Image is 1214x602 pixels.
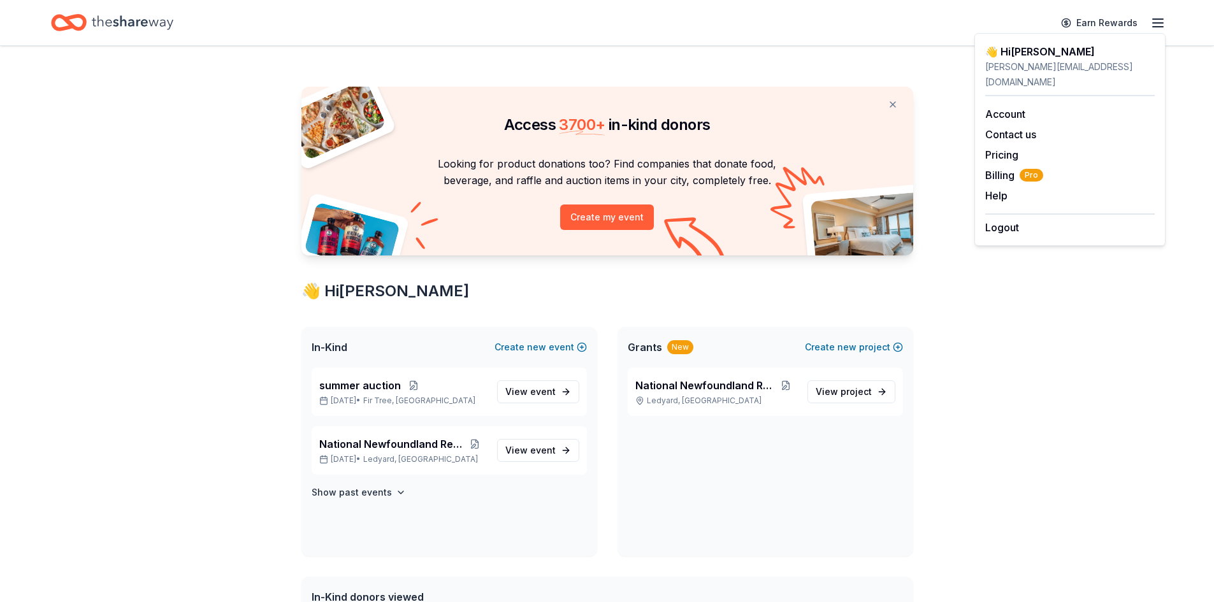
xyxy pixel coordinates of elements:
[51,8,173,38] a: Home
[628,340,662,355] span: Grants
[319,436,464,452] span: National Newfoundland Rescue
[319,378,401,393] span: summer auction
[807,380,895,403] a: View project
[317,155,898,189] p: Looking for product donations too? Find companies that donate food, beverage, and raffle and auct...
[319,454,487,464] p: [DATE] •
[635,378,775,393] span: National Newfoundland Rescue
[1053,11,1145,34] a: Earn Rewards
[816,384,872,399] span: View
[527,340,546,355] span: new
[985,168,1043,183] button: BillingPro
[312,485,392,500] h4: Show past events
[312,340,347,355] span: In-Kind
[301,281,913,301] div: 👋 Hi [PERSON_NAME]
[363,454,478,464] span: Ledyard, [GEOGRAPHIC_DATA]
[985,127,1036,142] button: Contact us
[363,396,475,406] span: Fir Tree, [GEOGRAPHIC_DATA]
[985,108,1025,120] a: Account
[985,188,1008,203] button: Help
[312,485,406,500] button: Show past events
[664,217,728,265] img: Curvy arrow
[1020,169,1043,182] span: Pro
[805,340,903,355] button: Createnewproject
[560,204,654,230] button: Create my event
[505,384,556,399] span: View
[635,396,797,406] p: Ledyard, [GEOGRAPHIC_DATA]
[559,115,605,134] span: 3700 +
[497,380,579,403] a: View event
[319,396,487,406] p: [DATE] •
[985,148,1018,161] a: Pricing
[985,220,1019,235] button: Logout
[837,340,856,355] span: new
[985,168,1043,183] span: Billing
[505,443,556,458] span: View
[841,386,872,397] span: project
[497,439,579,462] a: View event
[495,340,587,355] button: Createnewevent
[667,340,693,354] div: New
[287,79,386,161] img: Pizza
[530,445,556,455] span: event
[530,386,556,397] span: event
[985,59,1155,90] div: [PERSON_NAME][EMAIL_ADDRESS][DOMAIN_NAME]
[985,44,1155,59] div: 👋 Hi [PERSON_NAME]
[504,115,711,134] span: Access in-kind donors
